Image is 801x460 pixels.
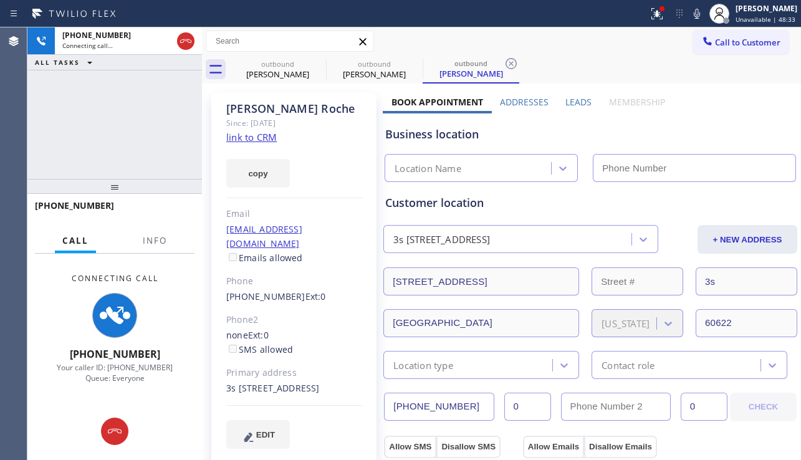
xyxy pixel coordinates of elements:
div: outbound [231,59,325,69]
span: Connecting Call [72,273,158,284]
label: Addresses [500,96,549,108]
span: Ext: 0 [248,329,269,341]
button: Call [55,229,96,253]
div: Ash Husan [231,55,325,84]
div: 3s [STREET_ADDRESS] [226,381,362,396]
div: Contact role [602,358,655,372]
a: [EMAIL_ADDRESS][DOMAIN_NAME] [226,223,302,249]
button: Info [135,229,175,253]
input: Phone Number [593,154,796,182]
div: 3s [STREET_ADDRESS] [393,232,490,247]
div: Aidan Roche [424,55,518,82]
div: Aidan Roche [327,55,421,84]
input: City [383,309,579,337]
div: Customer location [385,194,795,211]
label: Book Appointment [391,96,483,108]
button: Allow SMS [384,436,436,458]
input: Phone Number [384,393,494,421]
span: Call [62,235,89,246]
input: Emails allowed [229,253,237,261]
div: Since: [DATE] [226,116,362,130]
div: outbound [327,59,421,69]
label: Membership [609,96,665,108]
div: [PERSON_NAME] [424,68,518,79]
input: Search [206,31,373,51]
span: Info [143,235,167,246]
div: Phone [226,274,362,289]
input: Street # [592,267,683,295]
input: Ext. 2 [681,393,727,421]
div: none [226,328,362,357]
div: Email [226,207,362,221]
label: Emails allowed [226,252,303,264]
div: Business location [385,126,795,143]
div: outbound [424,59,518,68]
label: Leads [565,96,592,108]
button: ALL TASKS [27,55,105,70]
a: link to CRM [226,131,277,143]
span: [PHONE_NUMBER] [35,199,114,211]
button: CHECK [730,393,797,421]
span: [PHONE_NUMBER] [70,347,160,361]
button: Allow Emails [523,436,584,458]
input: Address [383,267,579,295]
button: Call to Customer [693,31,789,54]
span: Your caller ID: [PHONE_NUMBER] Queue: Everyone [57,362,173,383]
div: Location type [393,358,453,372]
span: Call to Customer [715,37,780,48]
span: Connecting call… [62,41,113,50]
span: ALL TASKS [35,58,80,67]
div: [PERSON_NAME] Roche [226,102,362,116]
div: Phone2 [226,313,362,327]
input: ZIP [696,309,797,337]
div: Primary address [226,366,362,380]
div: [PERSON_NAME] [736,3,797,14]
div: [PERSON_NAME] [327,69,421,80]
div: Location Name [395,161,461,176]
button: EDIT [226,420,290,449]
span: EDIT [256,430,275,439]
button: + NEW ADDRESS [698,225,797,254]
button: copy [226,159,290,188]
button: Mute [688,5,706,22]
input: SMS allowed [229,345,237,353]
input: Apt. # [696,267,797,295]
span: Ext: 0 [305,290,326,302]
button: Hang up [177,32,194,50]
span: [PHONE_NUMBER] [62,30,131,41]
label: SMS allowed [226,343,293,355]
button: Hang up [101,418,128,445]
button: Disallow SMS [436,436,501,458]
input: Ext. [504,393,551,421]
input: Phone Number 2 [561,393,671,421]
div: [PERSON_NAME] [231,69,325,80]
a: [PHONE_NUMBER] [226,290,305,302]
span: Unavailable | 48:33 [736,15,795,24]
button: Disallow Emails [584,436,657,458]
